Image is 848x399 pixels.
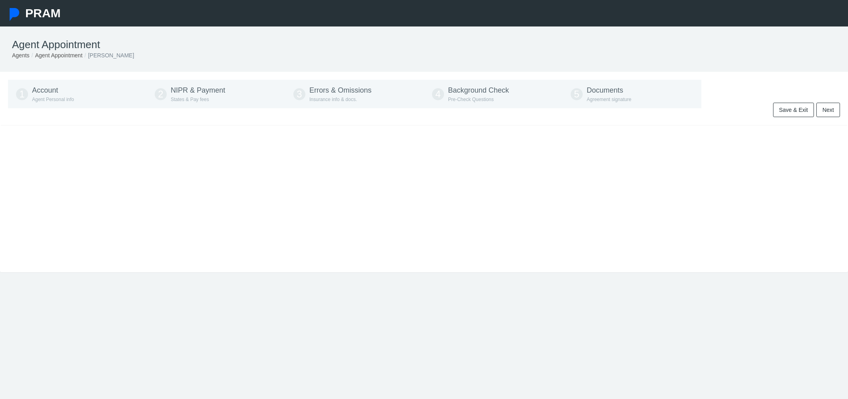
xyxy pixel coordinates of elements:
p: Pre-Check Questions [448,96,555,103]
p: States & Pay fees [171,96,277,103]
span: Background Check [448,86,509,94]
span: 3 [293,88,305,100]
li: Agent Appointment [30,51,83,60]
li: [PERSON_NAME] [83,51,134,60]
span: Documents [587,86,623,94]
span: 1 [16,88,28,100]
span: 4 [432,88,444,100]
p: Agent Personal info [32,96,139,103]
p: Agreement signature [587,96,693,103]
span: NIPR & Payment [171,86,225,94]
p: Insurance info & docs. [309,96,416,103]
h1: Agent Appointment [12,38,836,51]
span: Errors & Omissions [309,86,372,94]
a: Save & Exit [773,103,814,117]
a: Next [816,103,840,117]
li: Agents [12,51,30,60]
span: PRAM [25,6,61,20]
span: 2 [155,88,167,100]
span: Account [32,86,58,94]
span: 5 [571,88,583,100]
img: Pram Partner [8,8,21,21]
